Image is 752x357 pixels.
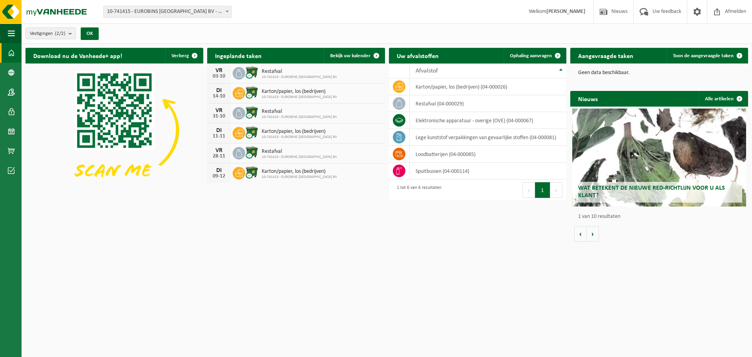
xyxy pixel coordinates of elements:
[330,53,371,58] span: Bekijk uw kalender
[211,134,227,139] div: 11-11
[165,48,202,63] button: Verberg
[172,53,189,58] span: Verberg
[262,109,337,115] span: Restafval
[81,27,99,40] button: OK
[262,115,337,120] span: 10-741415 - EUROBINS [GEOGRAPHIC_DATA] BV
[522,182,535,198] button: Previous
[393,181,441,199] div: 1 tot 6 van 6 resultaten
[535,182,550,198] button: 1
[262,129,337,135] span: Karton/papier, los (bedrijven)
[578,185,725,199] span: Wat betekent de nieuwe RED-richtlijn voor u als klant?
[546,9,586,14] strong: [PERSON_NAME]
[245,86,258,99] img: WB-1100-CU
[211,167,227,174] div: DI
[587,226,599,242] button: Volgende
[25,48,130,63] h2: Download nu de Vanheede+ app!
[211,87,227,94] div: DI
[245,106,258,119] img: WB-1100-CU
[245,166,258,179] img: WB-1100-CU
[570,91,606,106] h2: Nieuws
[578,70,740,76] p: Geen data beschikbaar.
[245,126,258,139] img: WB-1100-CU
[262,75,337,80] span: 10-741415 - EUROBINS [GEOGRAPHIC_DATA] BV
[572,109,747,207] a: Wat betekent de nieuwe RED-richtlijn voor u als klant?
[262,149,337,155] span: Restafval
[104,6,231,17] span: 10-741415 - EUROBINS BELGIUM BV - ANTWERPEN
[410,78,566,95] td: karton/papier, los (bedrijven) (04-000026)
[574,226,587,242] button: Vorige
[262,175,337,179] span: 10-741415 - EUROBINS [GEOGRAPHIC_DATA] BV
[262,169,337,175] span: Karton/papier, los (bedrijven)
[262,155,337,159] span: 10-741415 - EUROBINS [GEOGRAPHIC_DATA] BV
[211,127,227,134] div: DI
[510,53,552,58] span: Ophaling aanvragen
[207,48,269,63] h2: Ingeplande taken
[211,147,227,154] div: VR
[673,53,734,58] span: Toon de aangevraagde taken
[410,95,566,112] td: restafval (04-000029)
[699,91,747,107] a: Alle artikelen
[211,74,227,79] div: 03-10
[55,31,65,36] count: (2/2)
[416,68,438,74] span: Afvalstof
[211,174,227,179] div: 09-12
[245,146,258,159] img: WB-1100-CU
[262,89,337,95] span: Karton/papier, los (bedrijven)
[25,63,203,197] img: Download de VHEPlus App
[324,48,384,63] a: Bekijk uw kalender
[570,48,641,63] h2: Aangevraagde taken
[389,48,446,63] h2: Uw afvalstoffen
[550,182,562,198] button: Next
[211,107,227,114] div: VR
[211,67,227,74] div: VR
[211,94,227,99] div: 14-10
[211,154,227,159] div: 28-11
[410,163,566,179] td: spuitbussen (04-000114)
[262,95,337,100] span: 10-741415 - EUROBINS [GEOGRAPHIC_DATA] BV
[211,114,227,119] div: 31-10
[410,112,566,129] td: elektronische apparatuur - overige (OVE) (04-000067)
[25,27,76,39] button: Vestigingen(2/2)
[262,69,337,75] span: Restafval
[103,6,231,18] span: 10-741415 - EUROBINS BELGIUM BV - ANTWERPEN
[245,66,258,79] img: WB-1100-CU
[667,48,747,63] a: Toon de aangevraagde taken
[504,48,566,63] a: Ophaling aanvragen
[410,129,566,146] td: lege kunststof verpakkingen van gevaarlijke stoffen (04-000081)
[262,135,337,140] span: 10-741415 - EUROBINS [GEOGRAPHIC_DATA] BV
[410,146,566,163] td: loodbatterijen (04-000085)
[578,214,744,219] p: 1 van 10 resultaten
[30,28,65,40] span: Vestigingen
